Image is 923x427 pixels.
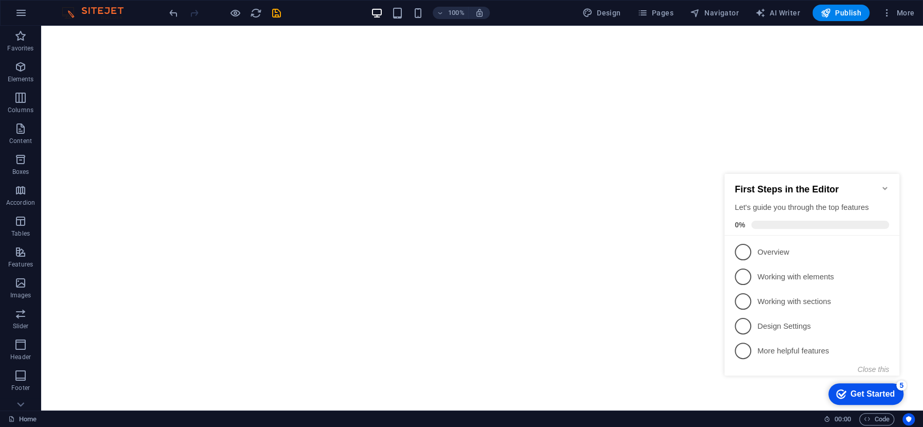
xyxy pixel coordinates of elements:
[6,199,35,207] p: Accordion
[902,413,915,425] button: Usercentrics
[12,168,29,176] p: Boxes
[168,7,180,19] i: Undo: Change text (Ctrl+Z)
[108,224,183,246] div: Get Started 5 items remaining, 0% complete
[578,5,625,21] button: Design
[137,206,169,215] button: Close this
[475,8,484,17] i: On resize automatically adjust zoom level to fit chosen device.
[882,8,914,18] span: More
[878,5,918,21] button: More
[167,7,180,19] button: undo
[755,8,800,18] span: AI Writer
[9,137,32,145] p: Content
[14,25,169,36] h2: First Steps in the Editor
[8,106,33,114] p: Columns
[37,187,161,198] p: More helpful features
[824,413,851,425] h6: Session time
[4,130,179,155] li: Working with sections
[864,413,890,425] span: Code
[13,322,29,330] p: Slider
[8,260,33,269] p: Features
[37,137,161,148] p: Working with sections
[582,8,621,18] span: Design
[633,5,677,21] button: Pages
[821,8,861,18] span: Publish
[842,415,843,423] span: :
[130,230,174,240] div: Get Started
[59,7,136,19] img: Editor Logo
[4,81,179,105] li: Overview
[10,291,31,299] p: Images
[448,7,465,19] h6: 100%
[161,25,169,33] div: Minimize checklist
[859,413,894,425] button: Code
[8,413,37,425] a: Click to cancel selection. Double-click to open Pages
[8,75,34,83] p: Elements
[37,113,161,123] p: Working with elements
[11,229,30,238] p: Tables
[4,155,179,180] li: Design Settings
[11,384,30,392] p: Footer
[250,7,262,19] button: reload
[433,7,469,19] button: 100%
[812,5,869,21] button: Publish
[7,44,33,52] p: Favorites
[271,7,282,19] i: Save (Ctrl+S)
[637,8,673,18] span: Pages
[835,413,850,425] span: 00 00
[37,162,161,173] p: Design Settings
[14,62,31,70] span: 0%
[690,8,739,18] span: Navigator
[250,7,262,19] i: Reload page
[686,5,743,21] button: Navigator
[10,353,31,361] p: Header
[751,5,804,21] button: AI Writer
[4,180,179,204] li: More helpful features
[229,7,241,19] button: Click here to leave preview mode and continue editing
[37,88,161,99] p: Overview
[270,7,282,19] button: save
[14,43,169,54] div: Let's guide you through the top features
[4,105,179,130] li: Working with elements
[176,221,186,232] div: 5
